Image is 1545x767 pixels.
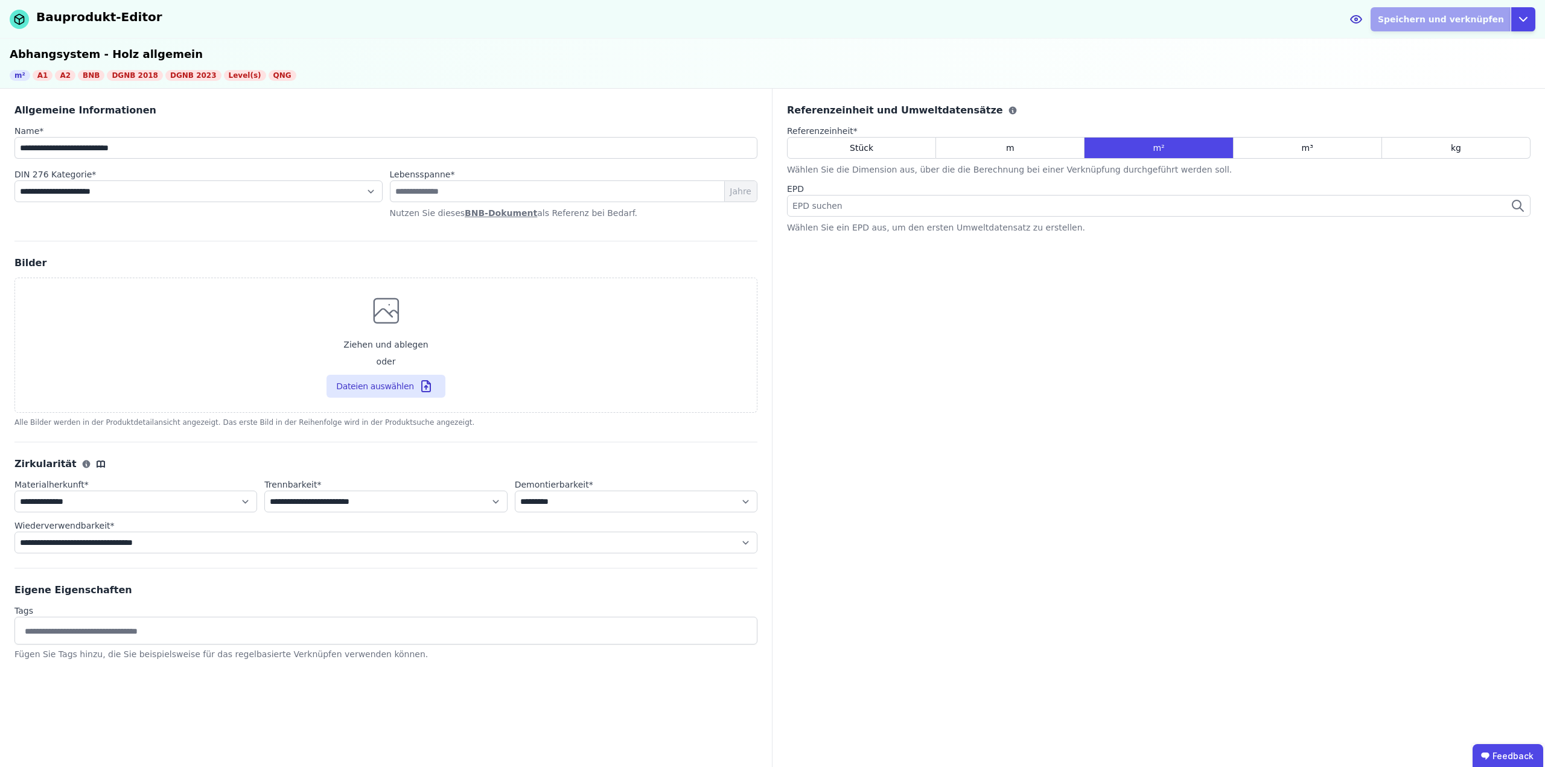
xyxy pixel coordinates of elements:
[787,125,1531,137] label: audits.requiredField
[10,70,30,81] div: m²
[33,70,53,81] div: A1
[787,221,1531,234] div: Wählen Sie ein EPD aus, um den ersten Umweltdatensatz zu erstellen.
[14,103,757,118] div: Allgemeine Informationen
[390,168,455,180] label: audits.requiredField
[14,605,757,617] label: Tags
[14,457,757,471] div: Zirkularität
[14,256,757,270] div: Bilder
[787,164,1531,176] div: Wählen Sie die Dimension aus, über die die Berechnung bei einer Verknüpfung durchgeführt werden s...
[107,70,163,81] div: DGNB 2018
[224,70,266,81] div: Level(s)
[264,479,507,491] label: audits.requiredField
[14,418,757,427] div: Alle Bilder werden in der Produktdetailansicht angezeigt. Das erste Bild in der Reihenfolge wird ...
[10,46,1535,63] div: Abhangsystem - Holz allgemein
[55,70,75,81] div: A2
[1302,142,1313,154] span: m³
[327,375,445,398] button: Ziehen und ablegenoder
[36,8,162,25] div: Bauprodukt-Editor
[850,142,873,154] span: Stück
[792,200,845,212] span: EPD suchen
[14,479,257,491] label: audits.requiredField
[1451,142,1461,154] span: kg
[787,103,1531,118] div: Referenzeinheit und Umweltdatensätze
[14,648,757,660] div: Fügen Sie Tags hinzu, die Sie beispielsweise für das regelbasierte Verknüpfen verwenden können.
[78,70,104,81] div: BNB
[343,339,428,351] span: Ziehen und ablegen
[14,520,757,532] label: audits.requiredField
[165,70,221,81] div: DGNB 2023
[1153,142,1164,154] span: m²
[1006,142,1015,154] span: m
[269,70,296,81] div: QNG
[724,181,757,202] span: Jahre
[787,183,1531,195] label: EPD
[14,125,43,137] label: audits.requiredField
[515,479,757,491] label: audits.requiredField
[377,355,396,368] span: oder
[14,168,383,180] label: audits.requiredField
[465,208,537,218] a: BNB-Dokument
[390,207,758,219] p: Nutzen Sie dieses als Referenz bei Bedarf.
[14,583,757,597] div: Eigene Eigenschaften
